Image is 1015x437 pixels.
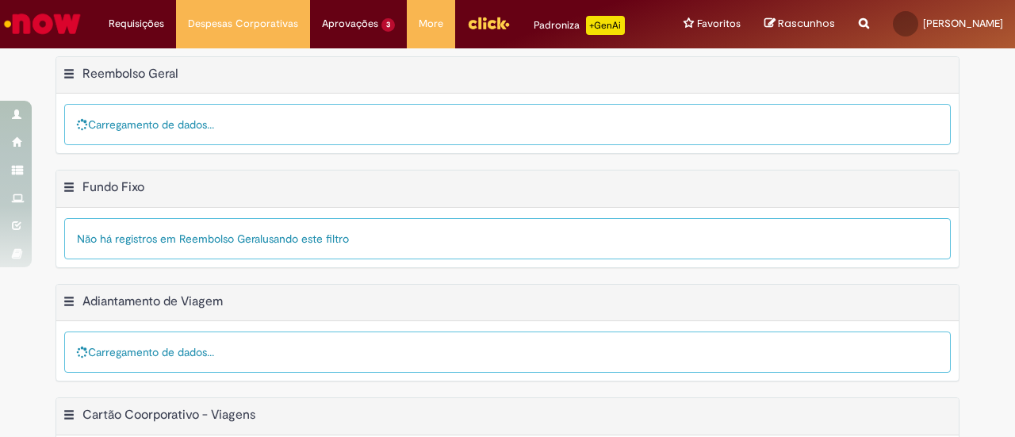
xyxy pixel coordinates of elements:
[82,66,178,82] h2: Reembolso Geral
[188,16,298,32] span: Despesas Corporativas
[109,16,164,32] span: Requisições
[63,66,75,86] button: Reembolso Geral Menu de contexto
[64,332,951,373] div: Carregamento de dados...
[64,218,951,259] div: Não há registros em Reembolso Geral
[262,232,349,246] span: usando este filtro
[2,8,83,40] img: ServiceNow
[419,16,443,32] span: More
[63,407,75,427] button: Cartão Coorporativo - Viagens Menu de contexto
[63,293,75,314] button: Adiantamento de Viagem Menu de contexto
[467,11,510,35] img: click_logo_yellow_360x200.png
[82,408,255,424] h2: Cartão Coorporativo - Viagens
[778,16,835,31] span: Rascunhos
[82,179,144,195] h2: Fundo Fixo
[82,293,223,309] h2: Adiantamento de Viagem
[586,16,625,35] p: +GenAi
[381,18,395,32] span: 3
[764,17,835,32] a: Rascunhos
[534,16,625,35] div: Padroniza
[322,16,378,32] span: Aprovações
[63,179,75,200] button: Fundo Fixo Menu de contexto
[697,16,741,32] span: Favoritos
[923,17,1003,30] span: [PERSON_NAME]
[64,104,951,145] div: Carregamento de dados...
